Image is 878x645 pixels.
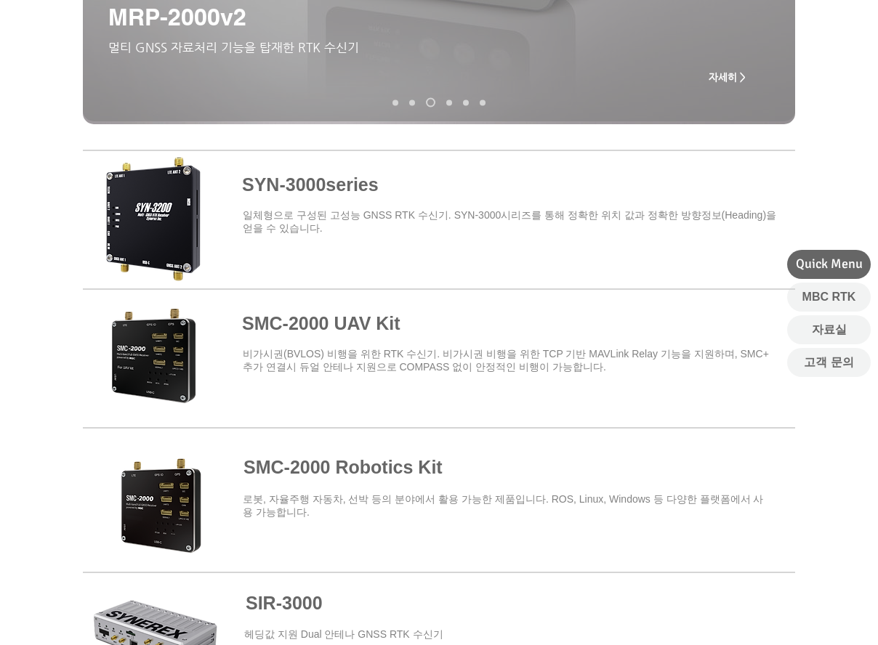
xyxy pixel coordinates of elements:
span: ​비가시권(BVLOS) 비행을 위한 RTK 수신기. 비가시권 비행을 위한 TCP 기반 MAVLink Relay 기능을 지원하며, SMC+ 추가 연결시 듀얼 안테나 지원으로 C... [243,348,769,373]
div: Quick Menu [787,250,871,279]
nav: 슬라이드 [387,98,491,107]
a: SIR-3000 [246,593,323,613]
a: MRP-2000v2 [426,98,435,107]
a: TDR-3000 [463,100,469,105]
span: Quick Menu [796,255,863,273]
a: MDU-2000 UAV Kit [480,100,486,105]
a: 자료실 [787,315,871,344]
span: ​멀티 GNSS 자료처리 기능을 탑재한 RTK 수신기 [108,40,359,54]
span: 자료실 [812,322,847,338]
a: 고객 문의 [787,348,871,377]
iframe: Wix Chat [711,583,878,645]
span: MBC RTK [802,289,856,305]
span: MRP-2000v2 [108,3,246,31]
a: MBC RTK [787,283,871,312]
span: 고객 문의 [804,354,853,370]
a: MRD-1000v2 [446,100,452,105]
a: ​헤딩값 지원 Dual 안테나 GNSS RTK 수신기 [244,628,443,640]
span: 자세히 > [709,71,746,83]
a: 자세히 > [698,62,756,92]
a: SMC-2000 [409,100,415,105]
a: SYN-3000 series [392,100,398,105]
